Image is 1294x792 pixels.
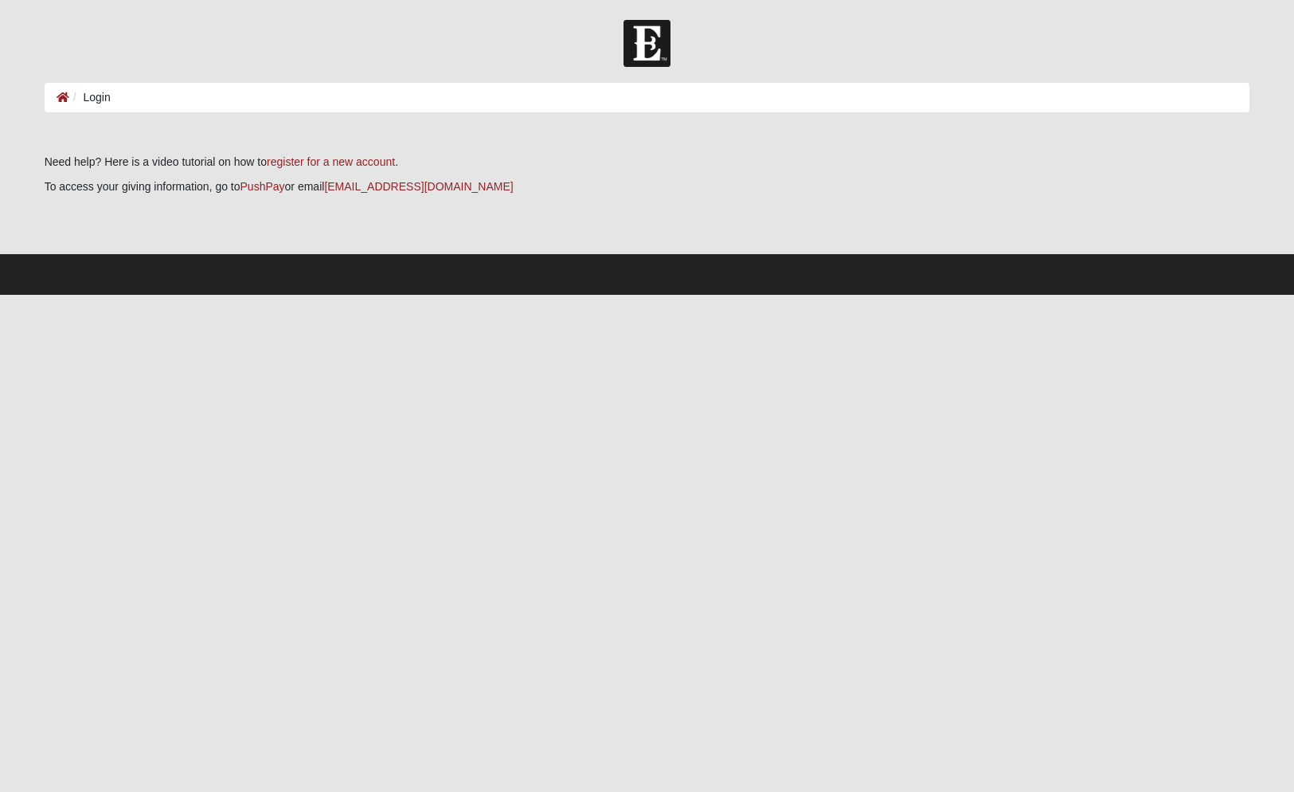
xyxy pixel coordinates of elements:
a: PushPay [240,180,285,193]
p: To access your giving information, go to or email [45,178,1250,195]
p: Need help? Here is a video tutorial on how to . [45,154,1250,171]
li: Login [69,89,111,106]
img: Church of Eleven22 Logo [624,20,670,67]
a: [EMAIL_ADDRESS][DOMAIN_NAME] [324,180,513,193]
a: register for a new account [267,155,395,168]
